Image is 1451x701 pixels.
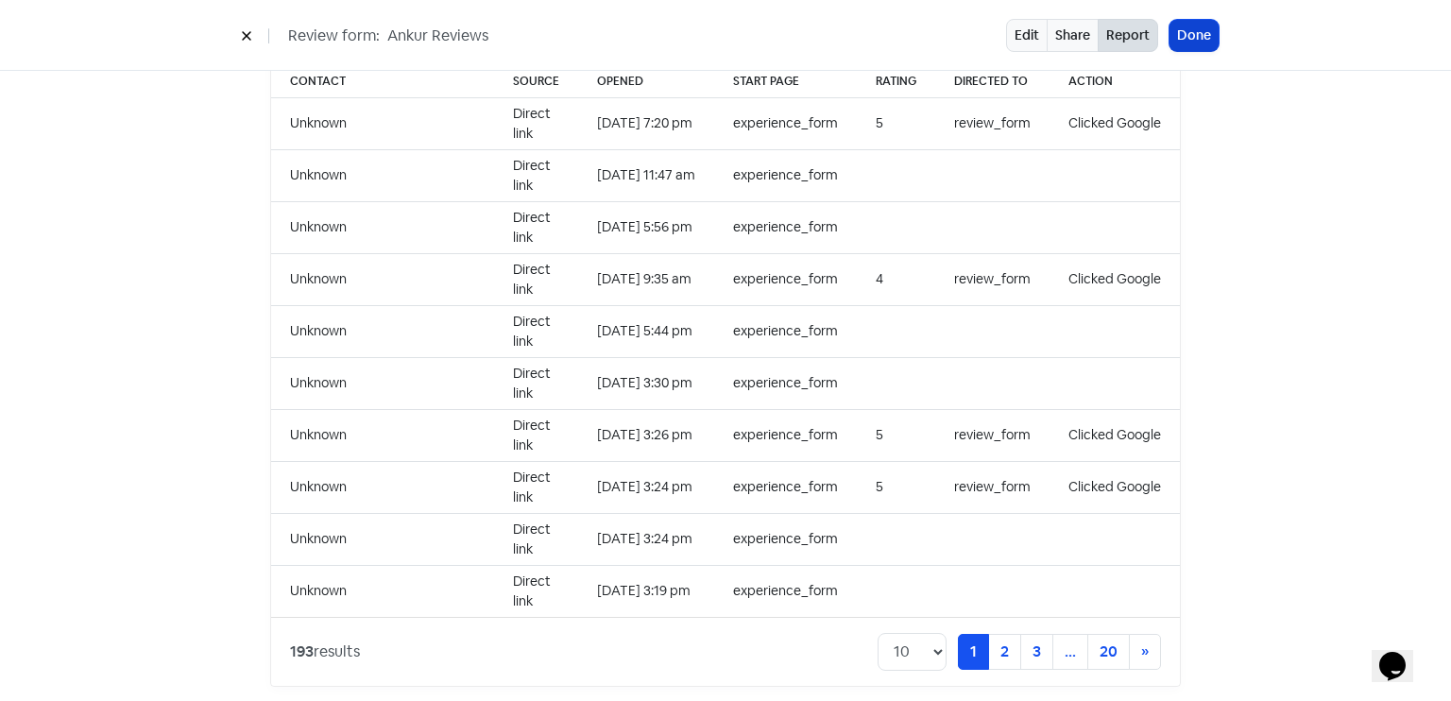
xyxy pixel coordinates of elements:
td: Clicked Google [1050,409,1180,461]
a: Share [1047,19,1099,52]
td: [DATE] 3:19 pm [578,565,714,617]
a: 1 [958,634,989,670]
th: Opened [578,65,714,98]
th: Source [494,65,578,98]
th: Directed to [935,65,1050,98]
td: Unknown [271,97,494,149]
td: review_form [935,253,1050,305]
td: Unknown [271,149,494,201]
th: Contact [271,65,494,98]
a: 3 [1020,634,1053,670]
td: Direct link [494,149,578,201]
td: Direct link [494,305,578,357]
div: results [290,641,360,663]
td: 5 [857,409,935,461]
a: ... [1052,634,1088,670]
td: experience_form [714,565,857,617]
strong: 193 [290,641,314,661]
td: Clicked Google [1050,253,1180,305]
th: Rating [857,65,935,98]
button: Report [1098,19,1158,52]
td: [DATE] 5:56 pm [578,201,714,253]
td: experience_form [714,149,857,201]
td: experience_form [714,409,857,461]
td: 5 [857,97,935,149]
iframe: chat widget [1372,625,1432,682]
td: Unknown [271,253,494,305]
td: Unknown [271,305,494,357]
td: [DATE] 9:35 am [578,253,714,305]
td: 4 [857,253,935,305]
td: Clicked Google [1050,461,1180,513]
td: experience_form [714,461,857,513]
td: experience_form [714,513,857,565]
a: 2 [988,634,1021,670]
td: Direct link [494,461,578,513]
td: Unknown [271,201,494,253]
td: review_form [935,461,1050,513]
td: [DATE] 7:20 pm [578,97,714,149]
td: [DATE] 11:47 am [578,149,714,201]
td: experience_form [714,201,857,253]
td: experience_form [714,97,857,149]
td: experience_form [714,253,857,305]
td: Unknown [271,357,494,409]
td: Direct link [494,97,578,149]
a: 20 [1087,634,1130,670]
td: Direct link [494,409,578,461]
td: 5 [857,461,935,513]
th: Action [1050,65,1180,98]
td: review_form [935,409,1050,461]
td: [DATE] 3:24 pm [578,513,714,565]
td: Unknown [271,409,494,461]
td: experience_form [714,357,857,409]
td: Direct link [494,253,578,305]
a: Edit [1006,19,1048,52]
td: review_form [935,97,1050,149]
span: » [1141,641,1149,661]
td: Unknown [271,513,494,565]
td: Clicked Google [1050,97,1180,149]
td: Unknown [271,565,494,617]
td: experience_form [714,305,857,357]
td: [DATE] 3:24 pm [578,461,714,513]
span: Review form: [288,25,380,47]
th: Start page [714,65,857,98]
td: [DATE] 3:26 pm [578,409,714,461]
td: [DATE] 3:30 pm [578,357,714,409]
button: Done [1169,20,1219,51]
td: Direct link [494,565,578,617]
td: [DATE] 5:44 pm [578,305,714,357]
a: Next [1129,634,1161,670]
td: Direct link [494,357,578,409]
td: Direct link [494,201,578,253]
td: Unknown [271,461,494,513]
td: Direct link [494,513,578,565]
